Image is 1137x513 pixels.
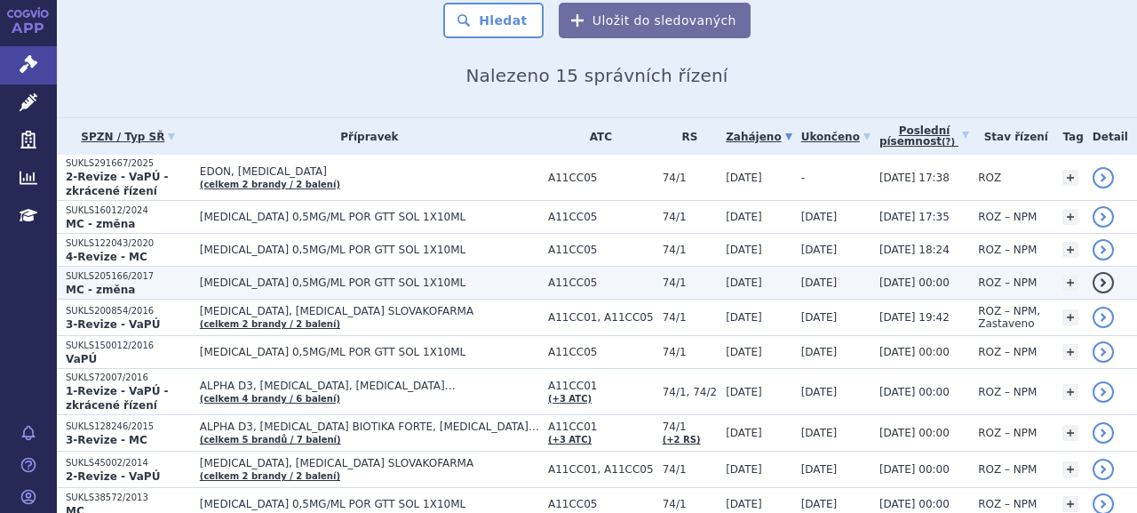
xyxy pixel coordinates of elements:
[663,421,718,433] span: 74/1
[66,372,191,384] p: SUKLS72007/2016
[200,244,539,256] span: [MEDICAL_DATA] 0,5MG/ML POR GTT SOL 1X10ML
[1062,461,1078,477] a: +
[1093,459,1114,480] a: detail
[548,244,654,256] span: A11CC05
[726,124,791,149] a: Zahájeno
[66,171,169,197] strong: 2-Revize - VaPÚ - zkrácené řízení
[66,124,191,149] a: SPZN / Typ SŘ
[1093,422,1114,444] a: detail
[663,346,718,358] span: 74/1
[978,498,1037,510] span: ROZ – NPM
[978,172,1001,184] span: ROZ
[879,172,950,184] span: [DATE] 17:38
[726,386,762,398] span: [DATE]
[726,463,762,476] span: [DATE]
[200,211,539,223] span: [MEDICAL_DATA] 0,5MG/ML POR GTT SOL 1X10ML
[548,463,654,476] span: A11CC01, A11CC05
[726,311,762,324] span: [DATE]
[66,204,191,217] p: SUKLS16012/2024
[559,3,751,38] button: Uložit do sledovaných
[663,463,718,476] span: 74/1
[200,380,539,392] span: ALPHA D3, [MEDICAL_DATA], [MEDICAL_DATA]…
[663,211,718,223] span: 74/1
[548,380,654,392] span: A11CC01
[879,498,950,510] span: [DATE] 00:00
[548,394,592,404] a: (+3 ATC)
[726,244,762,256] span: [DATE]
[801,244,838,256] span: [DATE]
[801,427,838,439] span: [DATE]
[1093,206,1114,228] a: detail
[801,463,838,476] span: [DATE]
[66,457,191,469] p: SUKLS45002/2014
[978,305,1040,330] span: ROZ – NPM, Zastaveno
[200,421,539,433] span: ALPHA D3, [MEDICAL_DATA] BIOTIKA FORTE, [MEDICAL_DATA]…
[200,165,539,178] span: EDON, [MEDICAL_DATA]
[200,394,340,404] a: (celkem 4 brandy / 6 balení)
[654,118,718,155] th: RS
[879,346,950,358] span: [DATE] 00:00
[1062,170,1078,186] a: +
[663,244,718,256] span: 74/1
[1062,344,1078,360] a: +
[548,346,654,358] span: A11CC05
[726,211,762,223] span: [DATE]
[1062,242,1078,258] a: +
[1062,496,1078,512] a: +
[1093,341,1114,363] a: detail
[548,172,654,184] span: A11CC05
[1062,275,1078,291] a: +
[978,386,1037,398] span: ROZ – NPM
[1093,381,1114,403] a: detail
[200,319,340,329] a: (celkem 2 brandy / 2 balení)
[66,492,191,504] p: SUKLS38572/2013
[548,277,654,289] span: A11CC05
[548,421,654,433] span: A11CC01
[726,277,762,289] span: [DATE]
[726,427,762,439] span: [DATE]
[801,311,838,324] span: [DATE]
[66,340,191,352] p: SUKLS150012/2016
[66,157,191,170] p: SUKLS291667/2025
[978,427,1037,439] span: ROZ – NPM
[465,65,728,86] span: Nalezeno 15 správních řízení
[1062,309,1078,325] a: +
[663,311,718,324] span: 74/1
[879,386,950,398] span: [DATE] 00:00
[801,346,838,358] span: [DATE]
[879,277,950,289] span: [DATE] 00:00
[66,318,160,331] strong: 3-Revize - VaPÚ
[879,211,950,223] span: [DATE] 17:35
[200,471,340,481] a: (celkem 2 brandy / 2 balení)
[66,470,160,483] strong: 2-Revize - VaPÚ
[801,211,838,223] span: [DATE]
[942,137,955,148] abbr: (?)
[200,305,539,317] span: [MEDICAL_DATA], [MEDICAL_DATA] SLOVAKOFARMA
[66,251,147,263] strong: 4-Revize - MC
[66,237,191,250] p: SUKLS122043/2020
[200,346,539,358] span: [MEDICAL_DATA] 0,5MG/ML POR GTT SOL 1X10ML
[663,277,718,289] span: 74/1
[66,305,191,317] p: SUKLS200854/2016
[978,346,1037,358] span: ROZ – NPM
[1084,118,1137,155] th: Detail
[879,427,950,439] span: [DATE] 00:00
[548,311,654,324] span: A11CC01, A11CC05
[200,277,539,289] span: [MEDICAL_DATA] 0,5MG/ML POR GTT SOL 1X10ML
[879,118,969,155] a: Poslednípísemnost(?)
[726,346,762,358] span: [DATE]
[66,385,169,412] strong: 1-Revize - VaPÚ - zkrácené řízení
[200,435,341,445] a: (celkem 5 brandů / 7 balení)
[66,421,191,433] p: SUKLS128246/2015
[1062,384,1078,400] a: +
[663,498,718,510] span: 74/1
[801,386,838,398] span: [DATE]
[879,311,950,324] span: [DATE] 19:42
[801,124,871,149] a: Ukončeno
[801,277,838,289] span: [DATE]
[66,218,135,230] strong: MC - změna
[191,118,539,155] th: Přípravek
[200,457,539,469] span: [MEDICAL_DATA], [MEDICAL_DATA] SLOVAKOFARMA
[978,244,1037,256] span: ROZ – NPM
[66,270,191,283] p: SUKLS205166/2017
